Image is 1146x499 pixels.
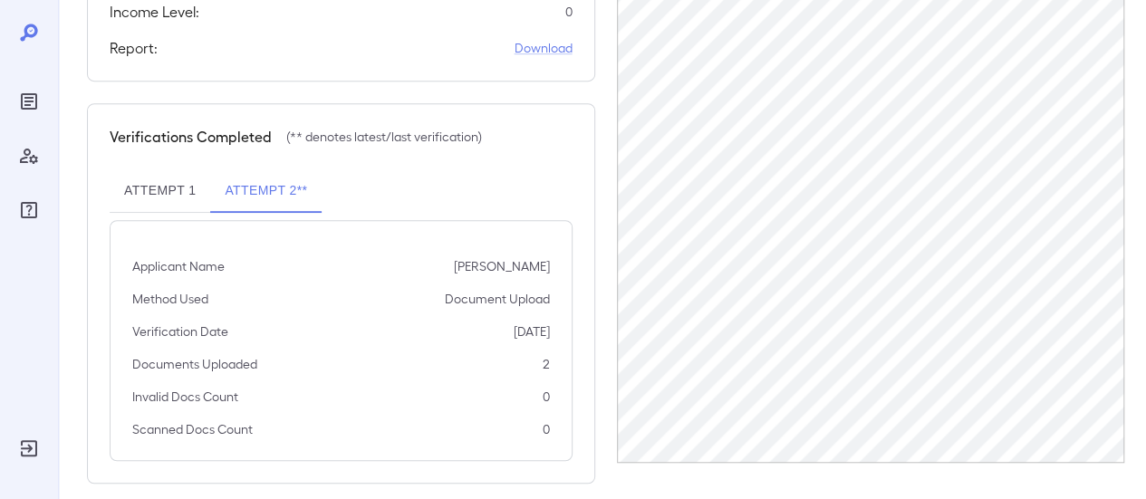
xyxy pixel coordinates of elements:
[286,128,482,146] p: (** denotes latest/last verification)
[14,196,43,225] div: FAQ
[543,355,550,373] p: 2
[132,355,257,373] p: Documents Uploaded
[543,420,550,438] p: 0
[132,388,238,406] p: Invalid Docs Count
[110,126,272,148] h5: Verifications Completed
[110,37,158,59] h5: Report:
[445,290,550,308] p: Document Upload
[515,39,573,57] a: Download
[110,1,199,23] h5: Income Level:
[132,420,253,438] p: Scanned Docs Count
[14,87,43,116] div: Reports
[132,257,225,275] p: Applicant Name
[454,257,550,275] p: [PERSON_NAME]
[514,322,550,341] p: [DATE]
[565,3,573,21] p: 0
[210,169,322,213] button: Attempt 2**
[14,434,43,463] div: Log Out
[110,169,210,213] button: Attempt 1
[543,388,550,406] p: 0
[132,322,228,341] p: Verification Date
[14,141,43,170] div: Manage Users
[132,290,208,308] p: Method Used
